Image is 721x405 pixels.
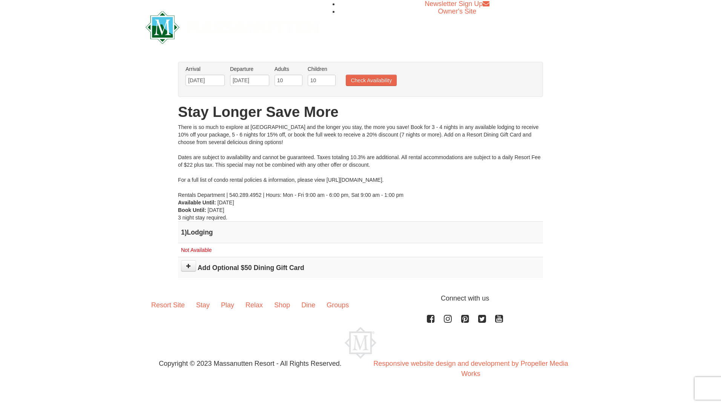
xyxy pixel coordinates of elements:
[181,247,212,253] span: Not Available
[146,293,190,317] a: Resort Site
[181,264,540,272] h4: Add Optional $50 Dining Gift Card
[178,207,206,213] strong: Book Until:
[321,293,354,317] a: Groups
[218,199,234,206] span: [DATE]
[438,8,476,15] a: Owner's Site
[185,229,187,236] span: )
[178,123,543,199] div: There is so much to explore at [GEOGRAPHIC_DATA] and the longer you stay, the more you save! Book...
[268,293,296,317] a: Shop
[308,65,336,73] label: Children
[215,293,240,317] a: Play
[240,293,268,317] a: Relax
[178,215,227,221] span: 3 night stay required.
[190,293,215,317] a: Stay
[346,75,397,86] button: Check Availability
[208,207,224,213] span: [DATE]
[345,327,376,359] img: Massanutten Resort Logo
[140,359,360,369] p: Copyright © 2023 Massanutten Resort - All Rights Reserved.
[146,11,318,44] img: Massanutten Resort Logo
[146,17,318,35] a: Massanutten Resort
[186,65,225,73] label: Arrival
[146,293,575,304] p: Connect with us
[275,65,302,73] label: Adults
[181,229,540,236] h4: 1 Lodging
[296,293,321,317] a: Dine
[373,360,568,377] a: Responsive website design and development by Propeller Media Works
[230,65,269,73] label: Departure
[178,104,543,120] h1: Stay Longer Save More
[178,199,216,206] strong: Available Until:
